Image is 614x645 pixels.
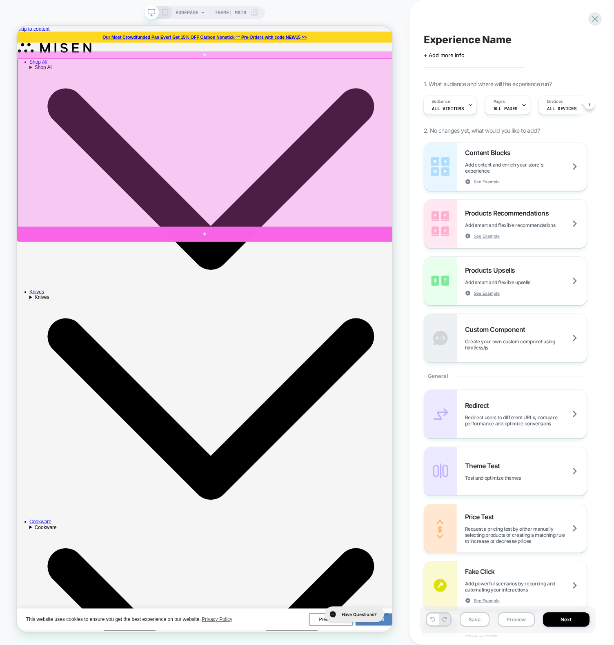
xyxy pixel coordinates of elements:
span: Theme: MAIN [215,6,246,19]
span: Create your own custom componet using html/css/js [465,338,587,351]
span: + Add more info [424,52,465,58]
span: 2. No changes yet, what would you like to add? [424,127,540,134]
span: See Example [474,598,500,603]
button: Next [543,612,590,627]
span: Custom Component [465,325,529,334]
span: HOMEPAGE [176,6,198,19]
span: See Example [474,179,500,185]
span: Pages [494,99,505,105]
button: Save [460,612,489,627]
span: Redirect users to different URLs, compare performance and optimize conversions [465,414,587,427]
span: Knives [23,358,43,365]
span: See Example [474,233,500,239]
span: Add content and enrich your store's experience [465,162,587,174]
span: Products Recommendations [465,209,553,217]
span: Add powerful scenarios by recording and automating your interactions [465,580,587,593]
span: Fake Click [465,567,499,576]
a: Knives [16,351,36,358]
span: Request a pricing test by either manually selecting products or creating a matching rule to incre... [465,526,587,544]
span: Redirect [465,401,493,409]
span: Content Blocks [465,149,515,157]
span: Products Upsells [465,266,519,274]
a: Our Most Crowdfunded Pan Ever! Get 15% OFF Carbon Nonstick ™ Pre-Orders with code NEW15 >> [114,11,386,18]
span: Theme Test [465,462,504,470]
button: Open gorgias live chat [4,3,83,24]
span: Experience Name [424,33,512,46]
span: Audience [432,99,450,105]
span: ALL DEVICES [547,106,576,111]
span: Add smart and flexible recommendations [465,222,576,228]
span: See Example [474,290,500,296]
h1: Have Questions? [27,9,73,18]
span: All Visitors [432,106,464,111]
span: Test and optimize themes [465,475,541,481]
span: ALL PAGES [494,106,518,111]
span: Devices [547,99,563,105]
span: Price Test [465,513,498,521]
span: Add smart and flexible upsells [465,279,551,285]
div: General [424,363,587,389]
span: 1. What audience and where will the experience run? [424,80,552,87]
button: Preview [498,612,535,627]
